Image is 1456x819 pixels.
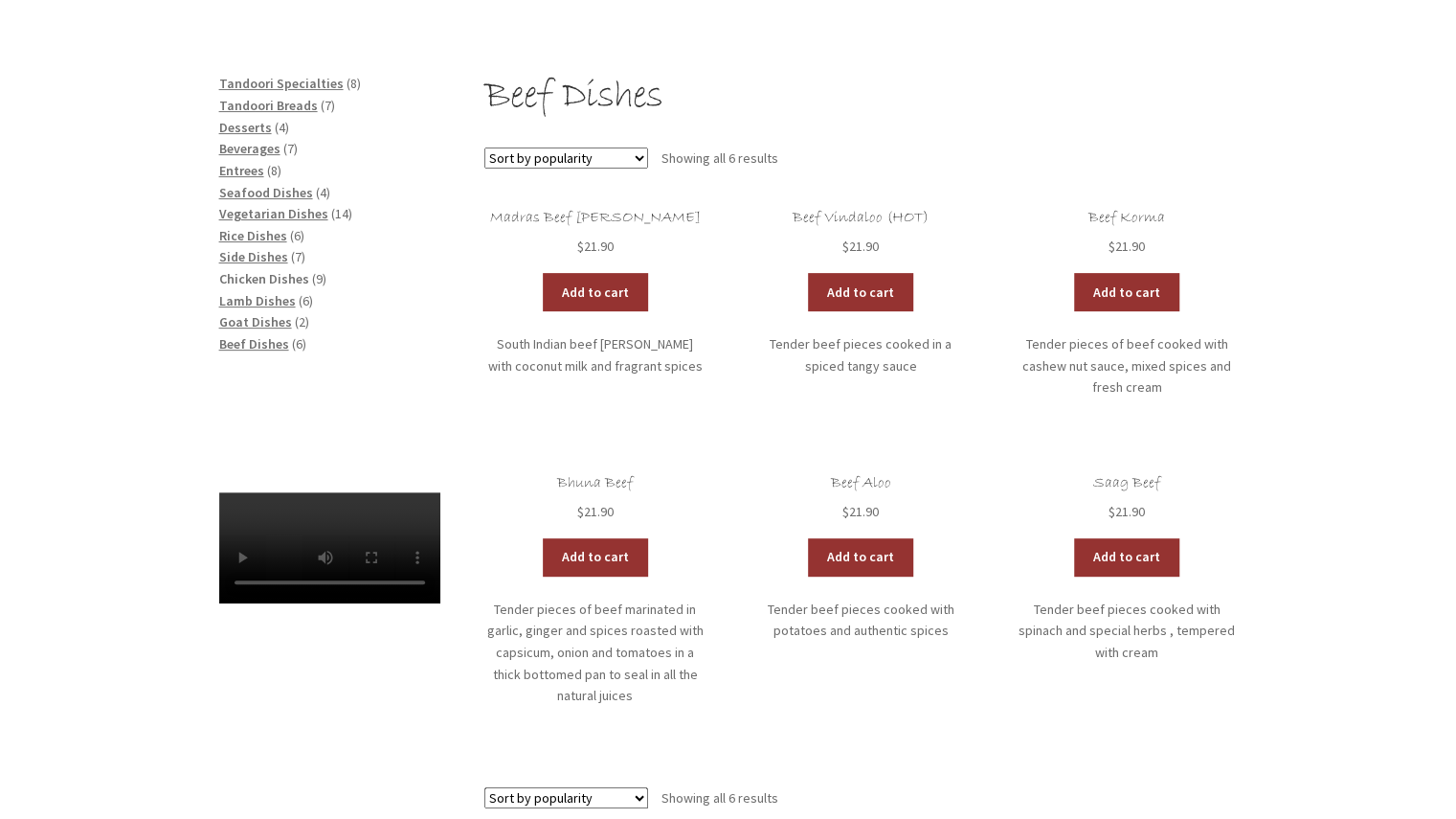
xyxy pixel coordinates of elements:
[219,162,264,179] a: Entrees
[316,270,323,287] span: 9
[1109,238,1145,255] bdi: 21.90
[271,162,278,179] span: 8
[577,238,614,255] bdi: 21.90
[1016,209,1237,258] a: Beef Korma $21.90
[1074,538,1179,577] a: Add to cart: “Saag Beef”
[219,119,272,136] a: Desserts
[842,238,879,255] bdi: 21.90
[808,273,913,311] a: Add to cart: “Beef Vindaloo (HOT)”
[1109,238,1115,255] span: $
[543,273,648,311] a: Add to cart: “Madras Beef Curry”
[750,599,972,642] p: Tender beef pieces cooked with potatoes and authentic spices
[1109,503,1145,520] bdi: 21.90
[287,140,294,157] span: 7
[219,270,309,287] a: Chicken Dishes
[219,184,313,201] a: Seafood Dishes
[335,205,348,222] span: 14
[219,227,287,244] a: Rice Dishes
[294,227,301,244] span: 6
[484,209,706,258] a: Madras Beef [PERSON_NAME] $21.90
[1016,209,1237,227] h2: Beef Korma
[484,474,706,492] h2: Bhuna Beef
[484,209,706,227] h2: Madras Beef [PERSON_NAME]
[842,238,849,255] span: $
[750,333,972,376] p: Tender beef pieces cooked in a spiced tangy sauce
[577,503,584,520] span: $
[295,248,302,265] span: 7
[484,474,706,523] a: Bhuna Beef $21.90
[350,75,357,92] span: 8
[808,538,913,577] a: Add to cart: “Beef Aloo”
[577,238,584,255] span: $
[1016,333,1237,398] p: Tender pieces of beef cooked with cashew nut sauce, mixed spices and fresh cream
[842,503,879,520] bdi: 21.90
[1016,599,1237,664] p: Tender beef pieces cooked with spinach and special herbs , tempered with cream
[219,313,292,330] a: Goat Dishes
[219,335,289,353] a: Beef Dishes
[484,73,1237,122] h1: Beef Dishes
[842,503,849,520] span: $
[299,313,305,330] span: 2
[219,75,344,92] a: Tandoori Specialties
[296,335,302,353] span: 6
[1016,474,1237,523] a: Saag Beef $21.90
[279,119,285,136] span: 4
[484,787,648,808] select: Shop order
[577,503,614,520] bdi: 21.90
[219,248,288,265] a: Side Dishes
[750,209,972,258] a: Beef Vindaloo (HOT) $21.90
[750,209,972,227] h2: Beef Vindaloo (HOT)
[302,292,309,309] span: 6
[320,184,326,201] span: 4
[484,333,706,376] p: South Indian beef [PERSON_NAME] with coconut milk and fragrant spices
[219,97,318,114] a: Tandoori Breads
[325,97,331,114] span: 7
[661,144,778,174] p: Showing all 6 results
[543,538,648,577] a: Add to cart: “Bhuna Beef”
[219,205,328,222] a: Vegetarian Dishes
[661,783,778,813] p: Showing all 6 results
[1074,273,1179,311] a: Add to cart: “Beef Korma”
[484,148,648,169] select: Shop order
[1016,474,1237,492] h2: Saag Beef
[219,292,296,309] a: Lamb Dishes
[1109,503,1115,520] span: $
[219,140,280,157] a: Beverages
[750,474,972,523] a: Beef Aloo $21.90
[484,599,706,707] p: Tender pieces of beef marinated in garlic, ginger and spices roasted with capsicum, onion and tom...
[750,474,972,492] h2: Beef Aloo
